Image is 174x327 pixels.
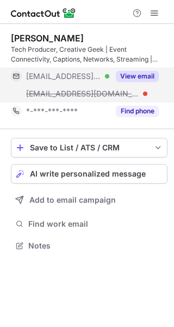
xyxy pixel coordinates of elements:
button: Reveal Button [116,71,159,82]
span: [EMAIL_ADDRESS][DOMAIN_NAME] [26,71,101,81]
button: Add to email campaign [11,190,167,210]
button: AI write personalized message [11,164,167,184]
span: AI write personalized message [30,169,146,178]
div: Save to List / ATS / CRM [30,143,148,152]
button: Reveal Button [116,106,159,117]
span: [EMAIL_ADDRESS][DOMAIN_NAME] [26,89,139,99]
img: ContactOut v5.3.10 [11,7,76,20]
div: Tech Producer, Creative Geek | Event Connectivity, Captions, Networks, Streaming | Powered by Col... [11,45,167,64]
div: [PERSON_NAME] [11,33,84,44]
button: Find work email [11,216,167,232]
span: Add to email campaign [29,196,116,204]
span: Find work email [28,219,163,229]
button: save-profile-one-click [11,138,167,158]
span: Notes [28,241,163,251]
button: Notes [11,238,167,253]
